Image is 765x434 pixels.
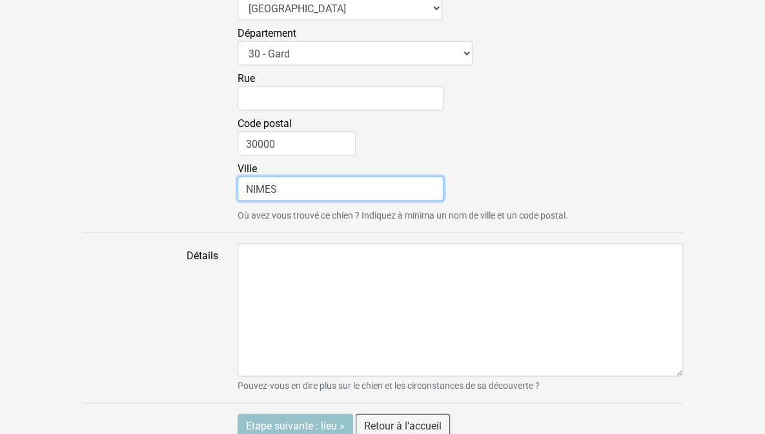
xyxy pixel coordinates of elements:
label: Détails [73,244,228,393]
label: Ville [238,161,444,201]
small: Où avez vous trouvé ce chien ? Indiquez à minima un nom de ville et un code postal. [238,209,683,222]
label: Département [238,26,473,66]
input: Rue [238,86,444,111]
label: Code postal [238,116,356,156]
input: Code postal [238,132,356,156]
select: Département [238,41,473,66]
small: Pouvez-vous en dire plus sur le chien et les circonstances de sa découverte ? [238,379,683,393]
label: Rue [238,71,444,111]
input: Ville [238,177,444,201]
